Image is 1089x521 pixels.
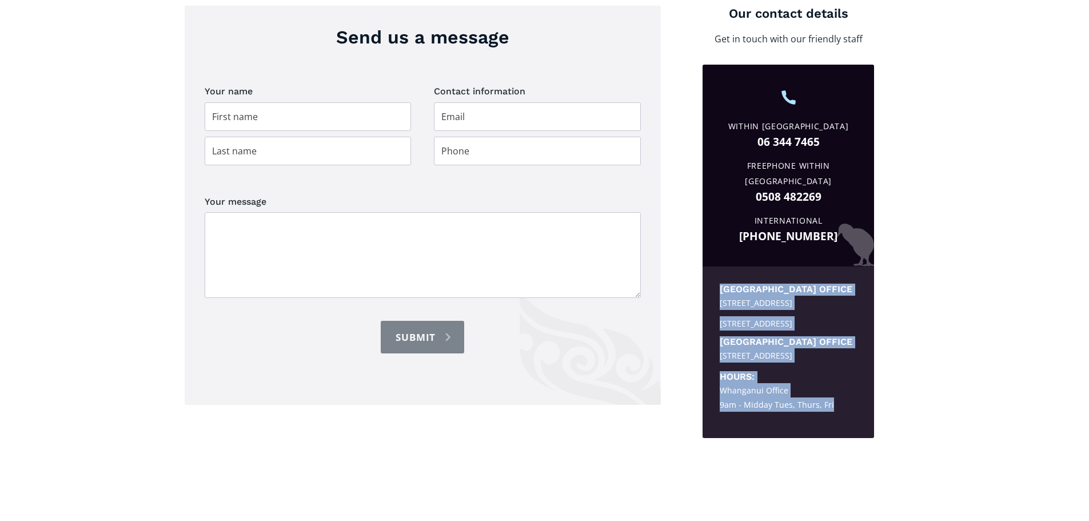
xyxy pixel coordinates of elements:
legend: Contact information [434,83,525,100]
h5: [GEOGRAPHIC_DATA] office [720,336,857,348]
a: 0508 482269 [711,189,865,205]
input: Last name [205,137,412,165]
p: Get in touch with our friendly staff [703,31,874,47]
input: Email [434,102,641,131]
div: [STREET_ADDRESS] [720,348,857,363]
input: First name [205,102,412,131]
div: Within [GEOGRAPHIC_DATA] [711,119,865,134]
h5: [GEOGRAPHIC_DATA] office [720,284,857,296]
h5: Hours: [720,371,857,383]
a: [PHONE_NUMBER] [711,229,865,244]
form: Contact page [205,83,641,376]
input: Submit [381,321,464,353]
h4: Our contact details [703,6,874,22]
div: International [711,213,865,229]
a: 06 344 7465 [711,134,865,150]
div: Freephone Within [GEOGRAPHIC_DATA] [711,158,865,189]
div: [STREET_ADDRESS] [720,316,857,331]
label: Your message [205,194,641,209]
div: Whanganui Office 9am - Midday Tues, Thurs, Fri [720,383,857,412]
h3: Send us a message [205,26,641,49]
legend: Your name [205,83,253,100]
input: Phone [434,137,641,165]
div: [STREET_ADDRESS] [720,296,857,310]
